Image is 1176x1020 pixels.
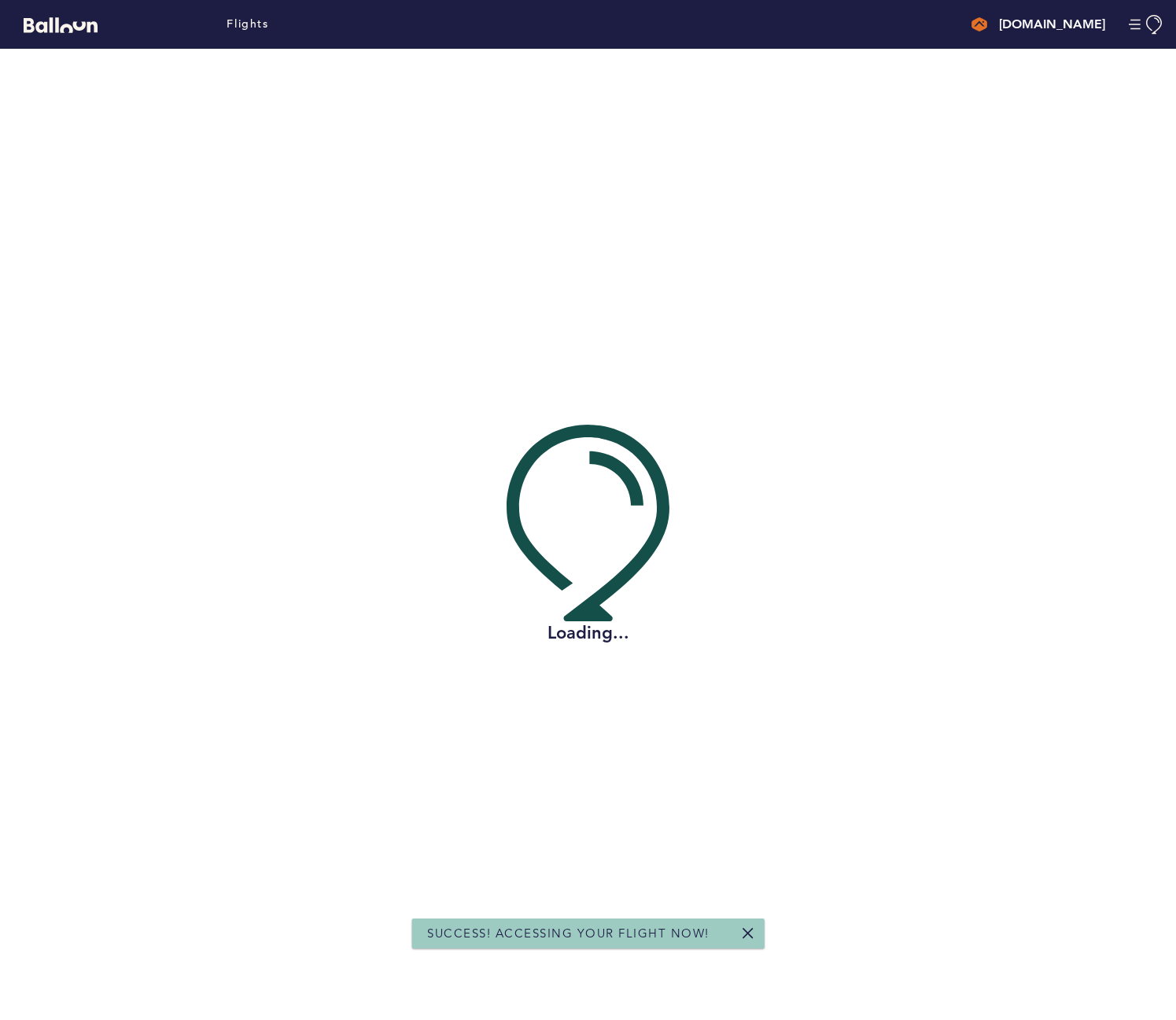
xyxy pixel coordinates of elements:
[12,16,98,32] a: Balloon
[24,17,98,33] svg: Balloon
[999,15,1105,34] h4: [DOMAIN_NAME]
[227,16,268,33] a: Flights
[507,621,669,645] h2: Loading...
[1129,15,1164,35] button: Manage Account
[411,919,765,948] div: Success! Accessing your flight now!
